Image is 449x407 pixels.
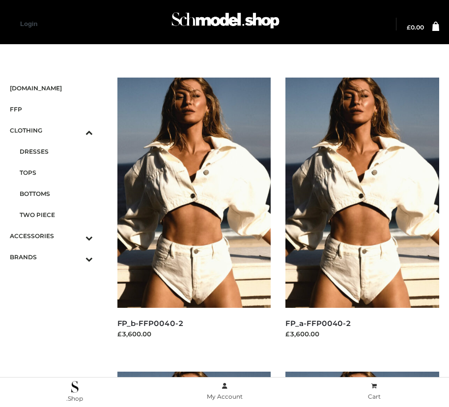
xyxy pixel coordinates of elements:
[10,225,93,246] a: ACCESSORIESToggle Submenu
[20,209,93,220] span: TWO PIECE
[207,393,243,400] span: My Account
[66,395,83,402] span: .Shop
[10,125,93,136] span: CLOTHING
[20,146,93,157] span: DRESSES
[20,188,93,199] span: BOTTOMS
[407,24,411,31] span: £
[58,120,93,141] button: Toggle Submenu
[20,162,93,183] a: TOPS
[407,24,424,31] bdi: 0.00
[285,319,351,328] a: FP_a-FFP0040-2
[10,246,93,268] a: BRANDSToggle Submenu
[20,183,93,204] a: BOTTOMS
[150,380,300,403] a: My Account
[58,246,93,268] button: Toggle Submenu
[167,8,282,40] a: Schmodel Admin 964
[117,319,184,328] a: FP_b-FFP0040-2
[10,230,93,242] span: ACCESSORIES
[10,251,93,263] span: BRANDS
[407,25,424,30] a: £0.00
[10,120,93,141] a: CLOTHINGToggle Submenu
[285,329,439,339] div: £3,600.00
[20,141,93,162] a: DRESSES
[10,99,93,120] a: FFP
[169,5,282,40] img: Schmodel Admin 964
[20,20,37,27] a: Login
[368,393,381,400] span: Cart
[117,329,271,339] div: £3,600.00
[10,104,93,115] span: FFP
[10,78,93,99] a: [DOMAIN_NAME]
[58,225,93,246] button: Toggle Submenu
[20,167,93,178] span: TOPS
[299,380,449,403] a: Cart
[71,381,79,393] img: .Shop
[10,82,93,94] span: [DOMAIN_NAME]
[20,204,93,225] a: TWO PIECE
